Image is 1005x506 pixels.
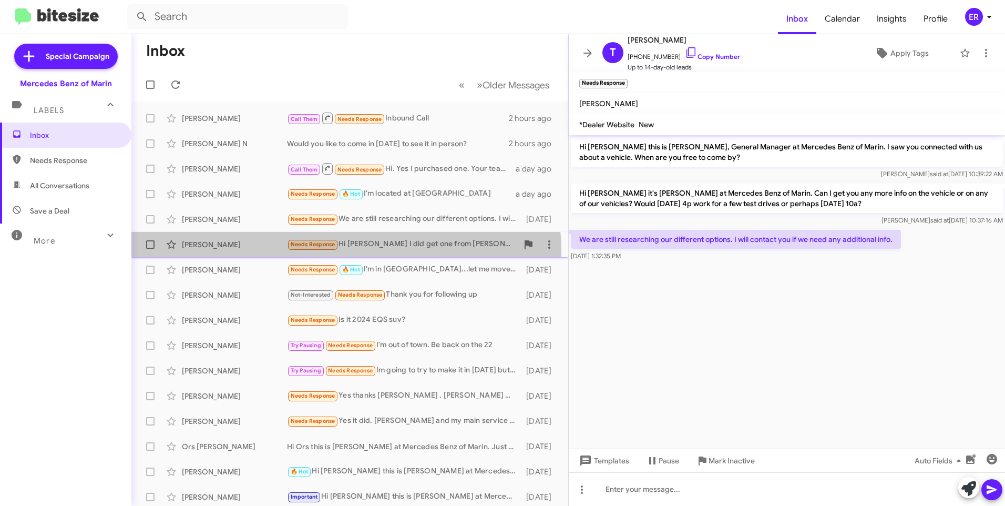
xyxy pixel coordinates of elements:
[930,216,949,224] span: said at
[453,74,471,96] button: Previous
[291,166,318,173] span: Call Them
[337,166,382,173] span: Needs Response
[521,441,560,452] div: [DATE]
[688,451,763,470] button: Mark Inactive
[34,236,55,246] span: More
[291,418,335,424] span: Needs Response
[291,291,331,298] span: Not-Interested
[521,492,560,502] div: [DATE]
[521,214,560,225] div: [DATE]
[521,265,560,275] div: [DATE]
[521,366,560,376] div: [DATE]
[287,314,521,326] div: Is it 2024 EQS suv?
[291,392,335,399] span: Needs Response
[291,241,335,248] span: Needs Response
[291,468,309,475] span: 🔥 Hot
[182,441,287,452] div: Ors [PERSON_NAME]
[638,451,688,470] button: Pause
[287,112,509,125] div: Inbound Call
[328,342,373,349] span: Needs Response
[521,290,560,300] div: [DATE]
[291,116,318,123] span: Call Them
[287,213,521,225] div: We are still researching our different options. I will contact you if we need any additional info.
[521,340,560,351] div: [DATE]
[30,206,69,216] span: Save a Deal
[571,252,621,260] span: [DATE] 1:32:35 PM
[639,120,654,129] span: New
[509,113,560,124] div: 2 hours ago
[46,51,109,62] span: Special Campaign
[516,164,560,174] div: a day ago
[30,155,119,166] span: Needs Response
[890,44,929,63] span: Apply Tags
[659,451,679,470] span: Pause
[816,4,868,34] a: Calendar
[342,190,360,197] span: 🔥 Hot
[182,492,287,502] div: [PERSON_NAME]
[291,317,335,323] span: Needs Response
[521,467,560,477] div: [DATE]
[628,34,740,46] span: [PERSON_NAME]
[483,79,549,91] span: Older Messages
[579,120,634,129] span: *Dealer Website
[182,164,287,174] div: [PERSON_NAME]
[287,339,521,351] div: I'm out of town. Be back on the 22
[881,170,1003,178] span: [PERSON_NAME] [DATE] 10:39:22 AM
[287,365,521,377] div: Im going to try to make it in [DATE] but I have a training out of town, till [DATE] so if not [DA...
[868,4,915,34] span: Insights
[291,342,321,349] span: Try Pausing
[20,78,112,89] div: Mercedes Benz of Marin
[14,44,118,69] a: Special Campaign
[182,315,287,326] div: [PERSON_NAME]
[34,106,64,115] span: Labels
[778,4,816,34] a: Inbox
[459,78,465,92] span: «
[571,137,1003,167] p: Hi [PERSON_NAME] this is [PERSON_NAME], General Manager at Mercedes Benz of Marin. I saw you conn...
[930,170,948,178] span: said at
[521,391,560,401] div: [DATE]
[579,99,638,108] span: [PERSON_NAME]
[287,465,521,478] div: Hi [PERSON_NAME] this is [PERSON_NAME] at Mercedes Benz of Marin. Just wanted to follow up and ma...
[709,451,755,470] span: Mark Inactive
[127,4,348,29] input: Search
[182,239,287,250] div: [PERSON_NAME]
[521,416,560,427] div: [DATE]
[965,8,983,26] div: ER
[182,189,287,199] div: [PERSON_NAME]
[453,74,556,96] nav: Page navigation example
[30,180,89,191] span: All Conversations
[571,230,901,249] p: We are still researching our different options. I will contact you if we need any additional info.
[571,184,1003,213] p: Hi [PERSON_NAME] it's [PERSON_NAME] at Mercedes Benz of Marin. Can I get you any more info on the...
[146,43,185,59] h1: Inbox
[516,189,560,199] div: a day ago
[628,62,740,73] span: Up to 14-day-old leads
[685,53,740,60] a: Copy Number
[182,138,287,149] div: [PERSON_NAME] N
[287,390,521,402] div: Yes thanks [PERSON_NAME] . [PERSON_NAME] was very helpful . I haven't made a choice or decision a...
[848,44,955,63] button: Apply Tags
[182,214,287,225] div: [PERSON_NAME]
[328,367,373,374] span: Needs Response
[521,315,560,326] div: [DATE]
[182,113,287,124] div: [PERSON_NAME]
[291,266,335,273] span: Needs Response
[477,78,483,92] span: »
[287,264,521,276] div: I'm in [GEOGRAPHIC_DATA]...let me move some things...I want to try to go by Sat.
[881,216,1003,224] span: [PERSON_NAME] [DATE] 10:37:16 AM
[628,46,740,62] span: [PHONE_NUMBER]
[569,451,638,470] button: Templates
[287,491,521,503] div: Hi [PERSON_NAME] this is [PERSON_NAME] at Mercedes Benz of Marin. Just wanted to follow up and ma...
[610,44,616,61] span: T
[182,290,287,300] div: [PERSON_NAME]
[287,188,516,200] div: I'm located at [GEOGRAPHIC_DATA]
[287,238,518,250] div: Hi [PERSON_NAME] I did get one from [PERSON_NAME] last week. He told me that the car came with an...
[579,79,628,88] small: Needs Response
[287,441,521,452] div: Hi Ors this is [PERSON_NAME] at Mercedes Benz of Marin. Just wanted to follow up and make sure yo...
[287,415,521,427] div: Yes it did. [PERSON_NAME] and my main service man, [PERSON_NAME], were very nice and helpful as a...
[182,416,287,427] div: [PERSON_NAME]
[182,391,287,401] div: [PERSON_NAME]
[906,451,973,470] button: Auto Fields
[182,340,287,351] div: [PERSON_NAME]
